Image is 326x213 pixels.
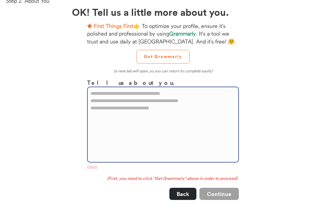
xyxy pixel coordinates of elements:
[87,176,239,182] div: (First, you need to click "Get Grammarly" above in order to proceed)
[87,22,239,45] div: 👉 To optimize your profile, ensure it's polished and professional by using . It's a tool we trust...
[169,30,196,37] strong: Grammarly
[136,50,190,64] button: Get Grammarly
[87,78,239,87] h3: Tell us about you.
[169,188,196,200] button: Back
[199,188,239,200] button: Continue
[114,68,212,73] em: (a new tab will open, so you can return to complete easily)
[94,22,134,29] strong: First Things First
[87,165,239,171] div: 0/500
[72,5,254,19] h2: OK! Tell us a little more about you.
